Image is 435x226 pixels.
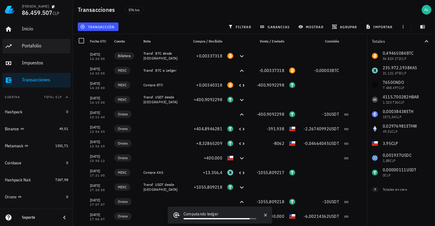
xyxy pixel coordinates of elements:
a: Impuestos [2,56,70,70]
div: Hashpack [5,109,22,115]
div: [DATE] [90,183,109,189]
div: [DATE] [90,124,109,130]
div: Compra / Recibido [186,34,225,49]
a: Portafolio [2,39,70,53]
span: CLP [53,11,60,16]
div: Totales en cero [383,187,418,192]
span: Orionx [118,155,128,161]
span: MEXC [118,97,127,103]
div: [DATE] [90,197,109,203]
div: 13:50:12 [90,159,109,163]
a: Orionx 0 [2,190,70,204]
div: Hashpack Nati [5,177,31,183]
div: CLP-icon [227,155,233,161]
div: [DATE] [90,110,109,116]
a: Hashpack Nati 7267,98 [2,173,70,187]
div: 17:06:07 [90,218,109,221]
span: Comisión [325,39,339,43]
h1: Transacciones [78,5,117,15]
div: USDT-icon [289,111,295,117]
span: filtrar [229,24,251,29]
div: USDT-icon [289,169,295,176]
div: BTC-icon [289,67,295,74]
div: Venta / Enviado [248,34,287,49]
div: avatar [422,5,431,15]
a: Binance 49,51 [2,122,70,136]
button: ganancias [257,22,293,31]
div: Inicio [22,26,68,32]
span: -400,9092298 [257,82,284,88]
div: CLP-icon [289,213,295,219]
span: -10 [322,199,329,204]
div: 13:54:35 [90,130,109,133]
span: Total CLP [44,95,62,99]
div: [PERSON_NAME] [22,4,49,9]
span: +1055,809218 [194,184,222,190]
div: 13:54:35 [90,145,109,148]
a: Metamask 1551,71 [2,139,70,153]
div: USDT-icon [227,140,233,146]
div: BTC-icon [227,82,233,88]
span: +404,8946281 [194,126,222,132]
span: +400.000 [204,155,222,161]
button: agrupar [330,22,361,31]
span: -0,00003 [314,68,332,73]
span: Cuenta [114,39,125,43]
span: 0 [66,194,68,199]
span: 7267,98 [55,177,68,182]
div: Transacciones [22,77,68,83]
div: [DATE] [90,80,109,87]
span: USDT [329,141,339,146]
div: 14:15:00 [90,101,109,104]
span: mostrar [300,24,324,29]
button: CuentasTotal CLP [2,90,70,104]
div: Portafolio [22,43,68,49]
div: 17:20:00 [90,189,109,192]
span: USDT [329,111,339,117]
div: Coinbase [5,160,21,166]
div: BTC-icon [227,53,233,59]
div: [DATE] [90,153,109,159]
div: [DATE] [90,51,109,57]
span: -10 [322,111,329,117]
a: Inicio [2,22,70,36]
span: USDT [329,126,339,132]
div: 14:20:00 [90,87,109,90]
div: Metamask [5,143,23,149]
span: -391.938 [267,126,284,132]
div: 17:21:00 [90,174,109,177]
div: Transf. USDT desde [GEOGRAPHIC_DATA] [143,95,183,104]
div: Comisión [298,34,341,49]
button: transacción [78,22,118,31]
div: USDT-icon [289,82,295,88]
span: Fecha UTC [90,39,106,43]
span: Orionx [118,199,128,205]
div: Nota [141,34,186,49]
div: USDT-icon [227,126,233,132]
span: MEXC [118,184,127,190]
span: -1055,809217 [257,170,284,175]
span: +0,00340318 [196,82,222,88]
span: Venta / Enviado [260,39,284,43]
div: Binance [5,126,19,132]
span: transacción [81,24,115,29]
div: Computando ledger [183,211,256,218]
span: 0 [66,160,68,165]
span: Orionx [118,126,128,132]
div: [DATE] [90,66,109,72]
span: +0,00337318 [196,53,222,59]
div: Cuenta [112,34,141,49]
span: 86.459.507 [22,9,53,17]
span: BTC [332,68,339,73]
span: 49,51 [59,126,68,131]
img: LedgiFi [5,5,15,15]
span: -8062 [273,141,284,146]
span: -6,00214362 [304,214,329,219]
div: Fecha UTC [87,34,112,49]
div: Transf. USDT desde [GEOGRAPHIC_DATA] [143,182,183,192]
span: +13.356,4 [203,170,222,175]
span: 0 [66,109,68,114]
span: USDT [329,214,339,219]
div: USDT-icon [227,97,233,103]
div: Orionx [5,194,17,200]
